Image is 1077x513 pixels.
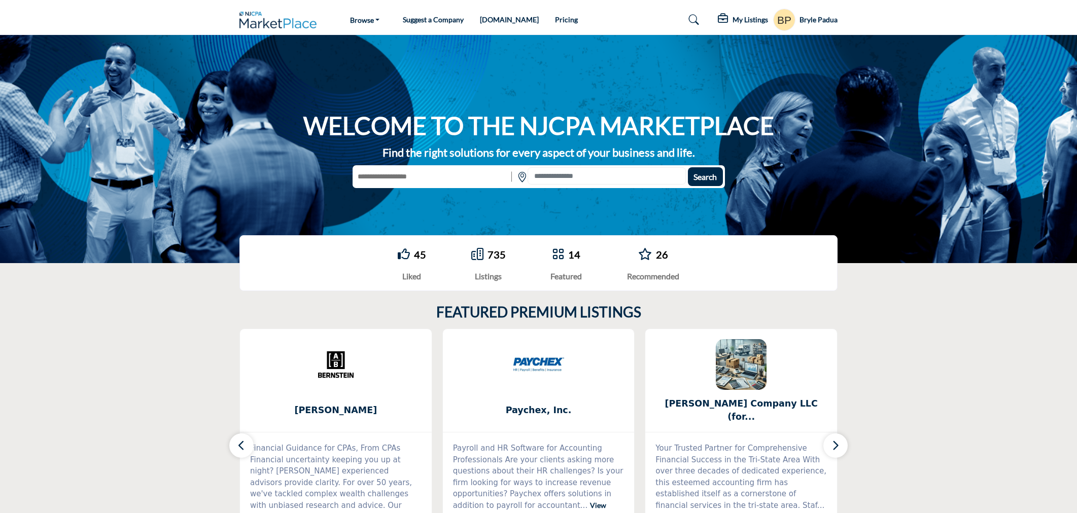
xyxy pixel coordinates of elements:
img: Paychex, Inc. [513,339,564,390]
h2: FEATURED PREMIUM LISTINGS [436,304,641,321]
a: Paychex, Inc. [443,397,635,424]
h5: My Listings [733,15,768,24]
div: Featured [550,270,582,282]
b: Bernstein [255,397,416,424]
a: Go to Featured [552,248,564,262]
h5: Bryle Padua [800,15,838,25]
span: ... [817,501,824,510]
a: [PERSON_NAME] [240,397,432,424]
i: Go to Liked [398,248,410,260]
div: Liked [398,270,426,282]
b: Kinney Company LLC (formerly Jampol Kinney) [661,397,822,424]
span: [PERSON_NAME] Company LLC (for... [661,397,822,424]
img: Bernstein [310,339,361,390]
span: Search [693,172,717,181]
a: Suggest a Company [403,15,464,24]
span: Paychex, Inc. [458,404,619,417]
a: Search [679,12,706,28]
strong: Find the right solutions for every aspect of your business and life. [383,145,695,159]
div: Recommended [627,270,679,282]
button: Search [688,167,723,186]
div: My Listings [718,14,768,26]
span: ... [580,501,587,510]
h1: WELCOME TO THE NJCPA MARKETPLACE [303,110,774,141]
a: 735 [488,248,506,261]
img: Rectangle%203585.svg [509,167,514,186]
img: Kinney Company LLC (formerly Jampol Kinney) [716,339,767,390]
img: Site Logo [239,12,322,28]
span: [PERSON_NAME] [255,404,416,417]
a: [DOMAIN_NAME] [480,15,539,24]
a: Go to Recommended [638,248,652,262]
div: Listings [471,270,506,282]
a: 14 [568,248,580,261]
a: Browse [343,13,387,27]
b: Paychex, Inc. [458,397,619,424]
a: Pricing [555,15,578,24]
button: Show hide supplier dropdown [773,9,795,31]
a: [PERSON_NAME] Company LLC (for... [645,397,837,424]
a: 26 [656,248,668,261]
a: 45 [414,248,426,261]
